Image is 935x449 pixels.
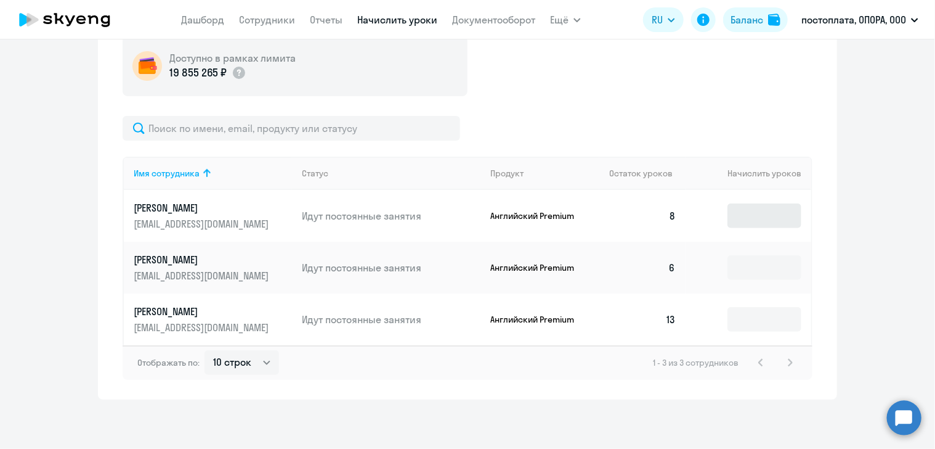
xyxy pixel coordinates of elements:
p: постоплата, ОПОРА, ООО [801,12,906,27]
p: Идут постоянные занятия [302,261,480,274]
button: постоплата, ОПОРА, ООО [795,5,925,35]
h5: Доступно в рамках лимита [169,51,296,65]
a: [PERSON_NAME][EMAIL_ADDRESS][DOMAIN_NAME] [134,201,292,231]
div: Остаток уроков [609,168,686,179]
td: 6 [599,242,686,294]
p: [EMAIL_ADDRESS][DOMAIN_NAME] [134,321,272,334]
p: Английский Premium [490,262,583,273]
span: 1 - 3 из 3 сотрудников [653,357,739,368]
input: Поиск по имени, email, продукту или статусу [123,116,460,141]
a: Начислить уроки [357,14,437,26]
span: RU [652,12,663,27]
span: Остаток уроков [609,168,673,179]
p: Английский Premium [490,314,583,325]
td: 13 [599,294,686,345]
button: Ещё [550,7,581,32]
button: RU [643,7,684,32]
td: 8 [599,190,686,242]
div: Баланс [731,12,763,27]
p: [EMAIL_ADDRESS][DOMAIN_NAME] [134,217,272,231]
a: [PERSON_NAME][EMAIL_ADDRESS][DOMAIN_NAME] [134,253,292,282]
p: Идут постоянные занятия [302,313,480,326]
div: Имя сотрудника [134,168,292,179]
p: 19 855 265 ₽ [169,65,227,81]
p: [PERSON_NAME] [134,201,272,215]
img: balance [768,14,780,26]
span: Отображать по: [137,357,200,368]
p: [EMAIL_ADDRESS][DOMAIN_NAME] [134,269,272,282]
p: Идут постоянные занятия [302,209,480,223]
p: [PERSON_NAME] [134,253,272,266]
span: Ещё [550,12,569,27]
div: Статус [302,168,328,179]
div: Имя сотрудника [134,168,200,179]
button: Балансbalance [723,7,788,32]
div: Продукт [490,168,524,179]
a: Дашборд [181,14,224,26]
a: Сотрудники [239,14,295,26]
div: Продукт [490,168,600,179]
img: wallet-circle.png [132,51,162,81]
a: [PERSON_NAME][EMAIL_ADDRESS][DOMAIN_NAME] [134,305,292,334]
p: Английский Premium [490,210,583,221]
p: [PERSON_NAME] [134,305,272,318]
th: Начислить уроков [686,157,811,190]
div: Статус [302,168,480,179]
a: Отчеты [310,14,342,26]
a: Документооборот [452,14,535,26]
